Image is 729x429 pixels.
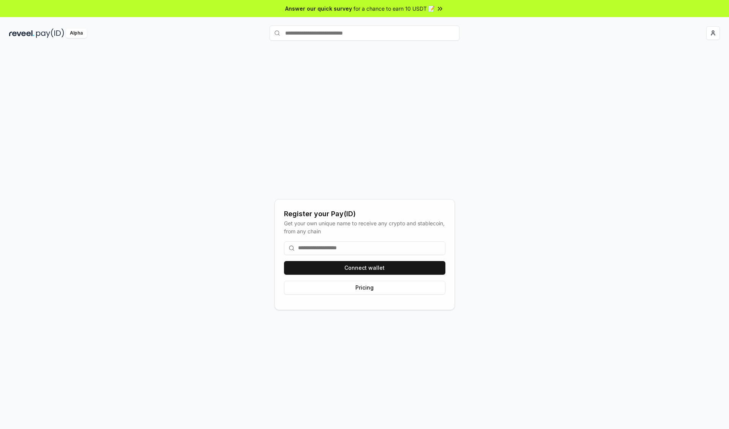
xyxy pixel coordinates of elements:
span: Answer our quick survey [285,5,352,13]
img: reveel_dark [9,28,35,38]
span: for a chance to earn 10 USDT 📝 [353,5,435,13]
div: Register your Pay(ID) [284,209,445,219]
div: Get your own unique name to receive any crypto and stablecoin, from any chain [284,219,445,235]
div: Alpha [66,28,87,38]
button: Pricing [284,281,445,294]
button: Connect wallet [284,261,445,275]
img: pay_id [36,28,64,38]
